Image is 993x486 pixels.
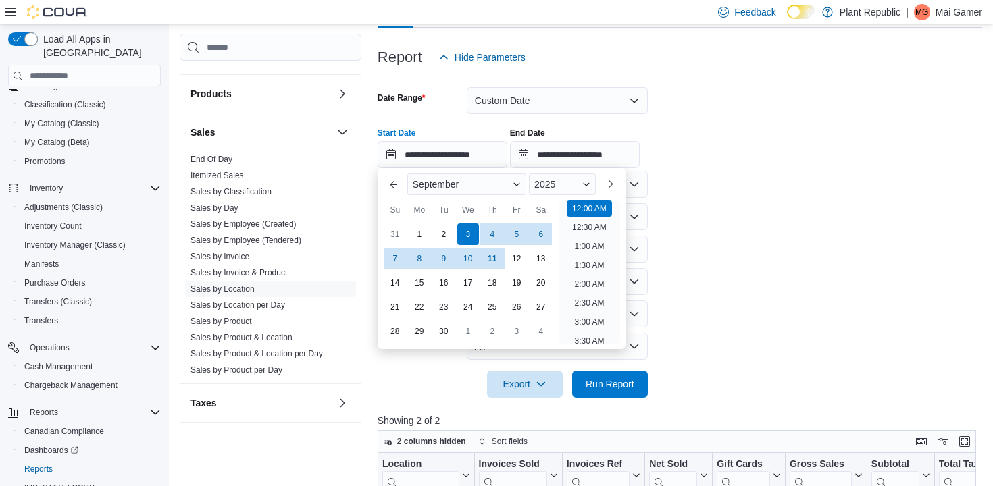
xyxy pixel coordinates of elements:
[190,284,255,294] a: Sales by Location
[506,321,528,342] div: day-3
[190,333,292,342] a: Sales by Product & Location
[506,199,528,221] div: Fr
[30,183,63,194] span: Inventory
[19,97,161,113] span: Classification (Classic)
[190,235,301,246] span: Sales by Employee (Tendered)
[190,87,232,101] h3: Products
[935,433,951,450] button: Display options
[482,199,503,221] div: Th
[569,333,609,349] li: 3:30 AM
[378,141,507,168] input: Press the down key to enter a popover containing a calendar. Press the escape key to close the po...
[24,380,118,391] span: Chargeback Management
[457,223,479,245] div: day-3
[569,276,609,292] li: 2:00 AM
[190,332,292,343] span: Sales by Product & Location
[19,313,161,329] span: Transfers
[190,251,249,262] span: Sales by Invoice
[433,296,455,318] div: day-23
[572,371,648,398] button: Run Report
[506,272,528,294] div: day-19
[190,283,255,294] span: Sales by Location
[433,199,455,221] div: Tu
[19,358,161,375] span: Cash Management
[409,321,430,342] div: day-29
[24,259,59,269] span: Manifests
[190,349,323,358] a: Sales by Product & Location per Day
[506,296,528,318] div: day-26
[569,314,609,330] li: 3:00 AM
[38,32,161,59] span: Load All Apps in [GEOGRAPHIC_DATA]
[19,237,131,253] a: Inventory Manager (Classic)
[19,377,161,394] span: Chargeback Management
[19,115,105,132] a: My Catalog (Classic)
[492,436,528,447] span: Sort fields
[190,268,287,277] a: Sales by Invoice & Product
[409,272,430,294] div: day-15
[482,321,503,342] div: day-2
[334,86,351,102] button: Products
[24,404,161,421] span: Reports
[586,377,634,391] span: Run Report
[24,445,78,456] span: Dashboards
[19,218,87,234] a: Inventory Count
[190,365,282,375] a: Sales by Product per Day
[24,99,106,110] span: Classification (Classic)
[433,44,531,71] button: Hide Parameters
[19,134,95,151] a: My Catalog (Beta)
[14,133,166,152] button: My Catalog (Beta)
[190,219,297,229] a: Sales by Employee (Created)
[190,126,215,139] h3: Sales
[19,313,63,329] a: Transfers
[14,236,166,254] button: Inventory Manager (Classic)
[378,433,472,450] button: 2 columns hidden
[384,272,406,294] div: day-14
[530,199,552,221] div: Sa
[180,151,361,383] div: Sales
[457,199,479,221] div: We
[914,4,930,20] div: Mai Gamer
[378,414,982,427] p: Showing 2 of 2
[190,202,238,213] span: Sales by Day
[629,179,640,190] button: Open list of options
[409,223,430,245] div: day-1
[787,19,788,20] span: Dark Mode
[530,321,552,342] div: day-4
[19,199,108,215] a: Adjustments (Classic)
[530,248,552,269] div: day-13
[510,128,545,138] label: End Date
[14,357,166,376] button: Cash Management
[24,180,68,196] button: Inventory
[24,137,90,148] span: My Catalog (Beta)
[190,154,232,165] span: End Of Day
[19,237,161,253] span: Inventory Manager (Classic)
[19,256,161,272] span: Manifests
[190,155,232,164] a: End Of Day
[3,403,166,422] button: Reports
[190,316,252,327] span: Sales by Product
[19,218,161,234] span: Inventory Count
[530,272,552,294] div: day-20
[455,51,526,64] span: Hide Parameters
[840,4,900,20] p: Plant Republic
[790,458,852,471] div: Gross Sales
[939,458,987,471] div: Total Tax
[14,311,166,330] button: Transfers
[567,200,612,217] li: 12:00 AM
[384,223,406,245] div: day-31
[383,222,553,344] div: September, 2025
[3,179,166,198] button: Inventory
[957,433,973,450] button: Enter fullscreen
[384,321,406,342] div: day-28
[24,340,75,356] button: Operations
[457,321,479,342] div: day-1
[378,128,416,138] label: Start Date
[384,248,406,269] div: day-7
[190,396,217,410] h3: Taxes
[24,361,93,372] span: Cash Management
[19,377,123,394] a: Chargeback Management
[409,296,430,318] div: day-22
[482,223,503,245] div: day-4
[407,173,526,195] div: Button. Open the month selector. September is currently selected.
[19,461,58,477] a: Reports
